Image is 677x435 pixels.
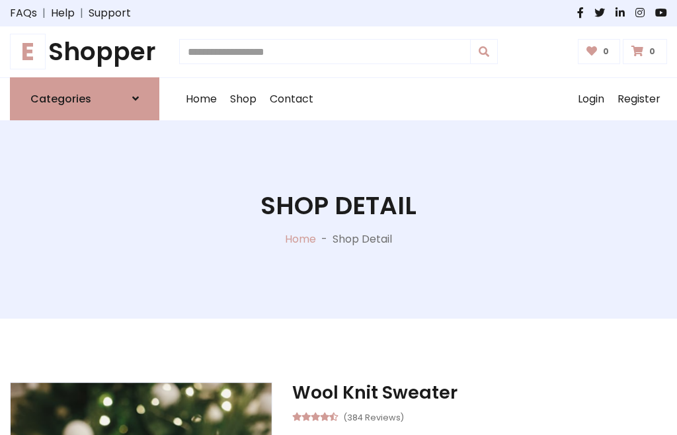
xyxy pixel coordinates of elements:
[89,5,131,21] a: Support
[179,78,223,120] a: Home
[10,34,46,69] span: E
[600,46,612,58] span: 0
[611,78,667,120] a: Register
[51,5,75,21] a: Help
[578,39,621,64] a: 0
[571,78,611,120] a: Login
[10,37,159,67] a: EShopper
[10,5,37,21] a: FAQs
[263,78,320,120] a: Contact
[10,77,159,120] a: Categories
[223,78,263,120] a: Shop
[333,231,392,247] p: Shop Detail
[292,382,667,403] h3: Wool Knit Sweater
[10,37,159,67] h1: Shopper
[623,39,667,64] a: 0
[30,93,91,105] h6: Categories
[343,409,404,424] small: (384 Reviews)
[75,5,89,21] span: |
[316,231,333,247] p: -
[260,191,417,221] h1: Shop Detail
[285,231,316,247] a: Home
[646,46,658,58] span: 0
[37,5,51,21] span: |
